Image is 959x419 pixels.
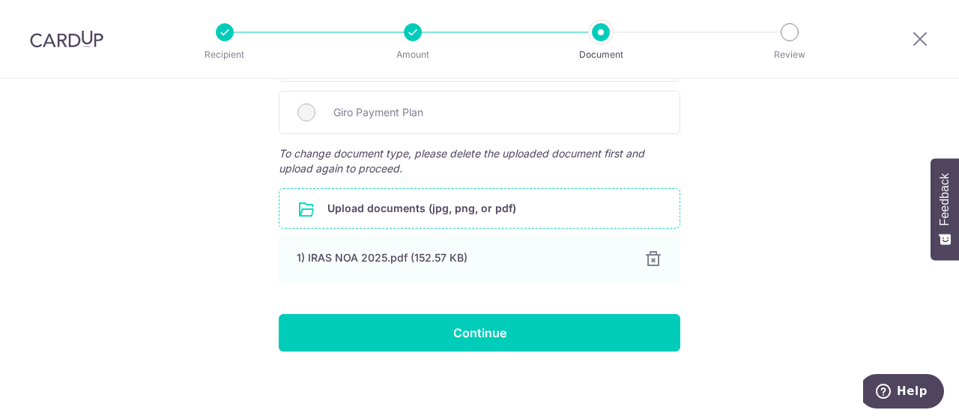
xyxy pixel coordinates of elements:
p: Recipient [169,47,280,62]
p: Document [545,47,656,62]
p: Review [734,47,845,62]
span: Giro Payment Plan [333,103,662,121]
div: Upload documents (jpg, png, or pdf) [279,188,680,229]
button: Feedback - Show survey [931,158,959,260]
span: To change document type, please delete the uploaded document first and upload again to proceed. [279,146,680,176]
p: Amount [357,47,468,62]
span: Feedback [938,173,952,226]
img: CardUp [30,30,103,48]
iframe: Opens a widget where you can find more information [863,374,944,412]
input: Continue [279,314,680,352]
div: 1) IRAS NOA 2025.pdf (152.57 KB) [297,250,626,265]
